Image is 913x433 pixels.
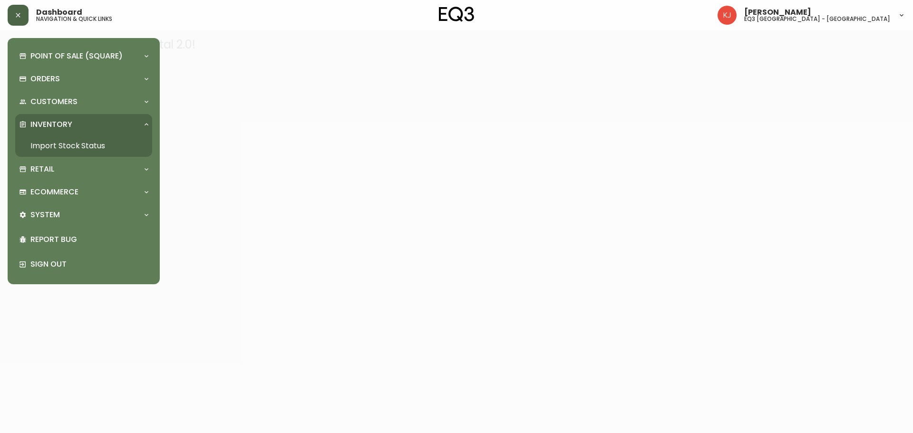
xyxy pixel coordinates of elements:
div: Customers [15,91,152,112]
img: 24a625d34e264d2520941288c4a55f8e [718,6,737,25]
p: Ecommerce [30,187,78,197]
p: Inventory [30,119,72,130]
h5: navigation & quick links [36,16,112,22]
p: Sign Out [30,259,148,269]
p: Report Bug [30,234,148,245]
div: Sign Out [15,252,152,277]
span: Dashboard [36,9,82,16]
div: System [15,204,152,225]
h5: eq3 [GEOGRAPHIC_DATA] - [GEOGRAPHIC_DATA] [744,16,890,22]
p: Orders [30,74,60,84]
p: Customers [30,96,78,107]
div: Ecommerce [15,182,152,202]
div: Point of Sale (Square) [15,46,152,67]
p: Point of Sale (Square) [30,51,123,61]
span: [PERSON_NAME] [744,9,811,16]
a: Import Stock Status [15,135,152,157]
div: Orders [15,68,152,89]
img: logo [439,7,474,22]
div: Retail [15,159,152,180]
p: Retail [30,164,54,174]
div: Inventory [15,114,152,135]
div: Report Bug [15,227,152,252]
p: System [30,210,60,220]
